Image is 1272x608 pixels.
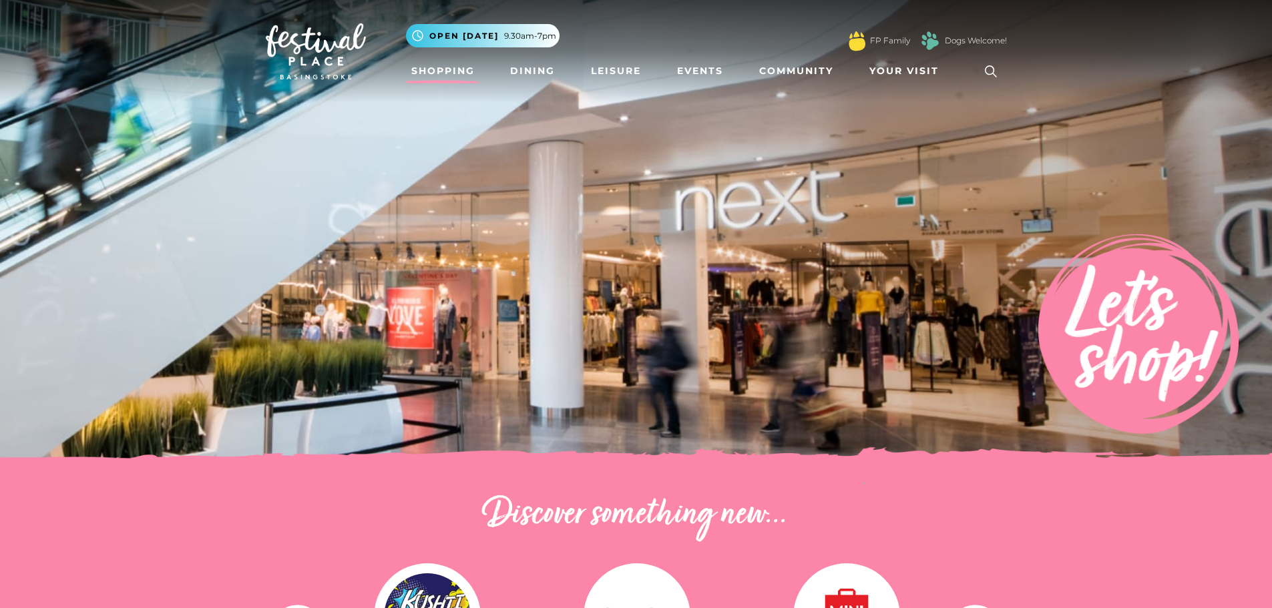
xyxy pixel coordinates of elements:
[266,494,1007,537] h2: Discover something new...
[870,35,910,47] a: FP Family
[504,30,556,42] span: 9.30am-7pm
[586,59,646,83] a: Leisure
[429,30,499,42] span: Open [DATE]
[406,59,480,83] a: Shopping
[672,59,728,83] a: Events
[754,59,839,83] a: Community
[869,64,939,78] span: Your Visit
[266,23,366,79] img: Festival Place Logo
[406,24,560,47] button: Open [DATE] 9.30am-7pm
[864,59,951,83] a: Your Visit
[945,35,1007,47] a: Dogs Welcome!
[505,59,560,83] a: Dining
